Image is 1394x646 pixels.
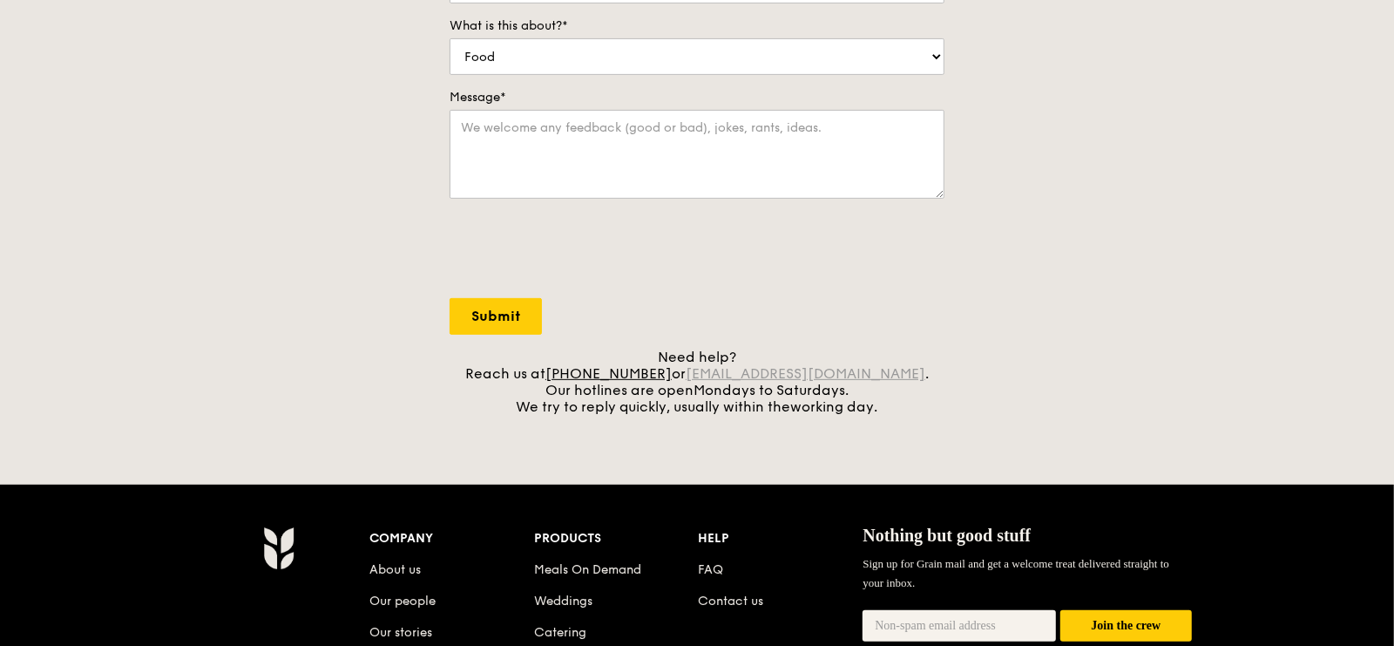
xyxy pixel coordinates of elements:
a: Meals On Demand [534,562,641,577]
a: [PHONE_NUMBER] [545,365,672,382]
a: FAQ [699,562,724,577]
a: [EMAIL_ADDRESS][DOMAIN_NAME] [686,365,925,382]
div: Company [369,527,534,551]
label: What is this about?* [450,17,944,35]
a: Weddings [534,594,592,609]
input: Submit [450,298,542,335]
input: Non-spam email address [863,610,1056,642]
label: Message* [450,89,944,106]
a: Our stories [369,625,432,640]
a: Catering [534,625,586,640]
a: About us [369,562,421,577]
span: working day. [791,398,878,415]
button: Join the crew [1060,610,1192,643]
div: Help [699,527,863,551]
a: Our people [369,594,436,609]
span: Mondays to Saturdays. [694,382,849,398]
a: Contact us [699,594,764,609]
div: Products [534,527,699,551]
div: Need help? Reach us at or . Our hotlines are open We try to reply quickly, usually within the [450,349,944,415]
iframe: reCAPTCHA [450,216,714,284]
span: Sign up for Grain mail and get a welcome treat delivered straight to your inbox. [863,557,1169,589]
img: Grain [263,527,294,570]
span: Nothing but good stuff [863,526,1031,545]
